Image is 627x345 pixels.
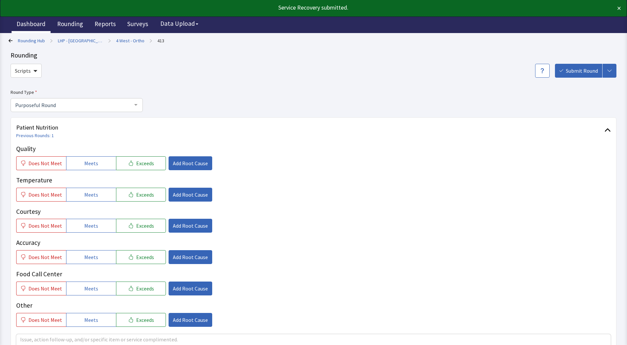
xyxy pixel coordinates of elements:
span: > [150,34,152,47]
p: Food Call Center [16,269,611,279]
button: Exceeds [116,188,166,202]
span: Add Root Cause [173,285,208,292]
button: Exceeds [116,219,166,233]
button: Meets [66,188,116,202]
button: Add Root Cause [169,250,212,264]
a: Dashboard [12,17,51,33]
span: Patient Nutrition [16,123,605,132]
span: Exceeds [136,253,154,261]
span: Meets [84,285,98,292]
span: Add Root Cause [173,222,208,230]
a: Previous Rounds: 1 [16,133,54,138]
span: Add Root Cause [173,253,208,261]
a: LHP - [GEOGRAPHIC_DATA] [58,37,103,44]
p: Quality [16,144,611,154]
button: Exceeds [116,282,166,295]
button: Add Root Cause [169,156,212,170]
button: Does Not Meet [16,188,66,202]
span: Exceeds [136,191,154,199]
button: Scripts [11,64,42,78]
div: Rounding [11,51,616,60]
span: Meets [84,191,98,199]
button: Add Root Cause [169,188,212,202]
a: Rounding [52,17,88,33]
p: Courtesy [16,207,611,216]
span: Scripts [15,67,31,75]
span: Meets [84,222,98,230]
span: Add Root Cause [173,159,208,167]
span: Add Root Cause [173,316,208,324]
button: Does Not Meet [16,250,66,264]
button: Submit Round [555,64,602,78]
button: Does Not Meet [16,219,66,233]
button: Exceeds [116,313,166,327]
div: Service Recovery submitted. [6,3,560,12]
button: Meets [66,313,116,327]
button: Add Root Cause [169,219,212,233]
a: 413 [157,37,164,44]
p: Temperature [16,175,611,185]
button: × [617,3,621,14]
label: Round Type [11,88,143,96]
button: Data Upload [156,18,202,30]
span: Meets [84,159,98,167]
span: Exceeds [136,159,154,167]
button: Meets [66,156,116,170]
span: Does Not Meet [28,285,62,292]
span: Meets [84,253,98,261]
button: Meets [66,219,116,233]
span: Does Not Meet [28,222,62,230]
button: Does Not Meet [16,313,66,327]
p: Other [16,301,611,310]
button: Does Not Meet [16,282,66,295]
a: Rounding Hub [18,37,45,44]
button: Meets [66,250,116,264]
span: Exceeds [136,316,154,324]
span: Submit Round [566,67,598,75]
button: Does Not Meet [16,156,66,170]
span: Meets [84,316,98,324]
span: > [50,34,53,47]
span: Does Not Meet [28,316,62,324]
span: Add Root Cause [173,191,208,199]
span: Does Not Meet [28,253,62,261]
span: Exceeds [136,222,154,230]
a: 4 West - Ortho [116,37,144,44]
button: Exceeds [116,250,166,264]
span: Does Not Meet [28,191,62,199]
a: Surveys [122,17,153,33]
a: Reports [90,17,121,33]
p: Accuracy [16,238,611,248]
span: Does Not Meet [28,159,62,167]
span: Exceeds [136,285,154,292]
span: > [108,34,111,47]
button: Exceeds [116,156,166,170]
button: Add Root Cause [169,313,212,327]
button: Meets [66,282,116,295]
button: Add Root Cause [169,282,212,295]
span: Purposeful Round [14,101,129,108]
